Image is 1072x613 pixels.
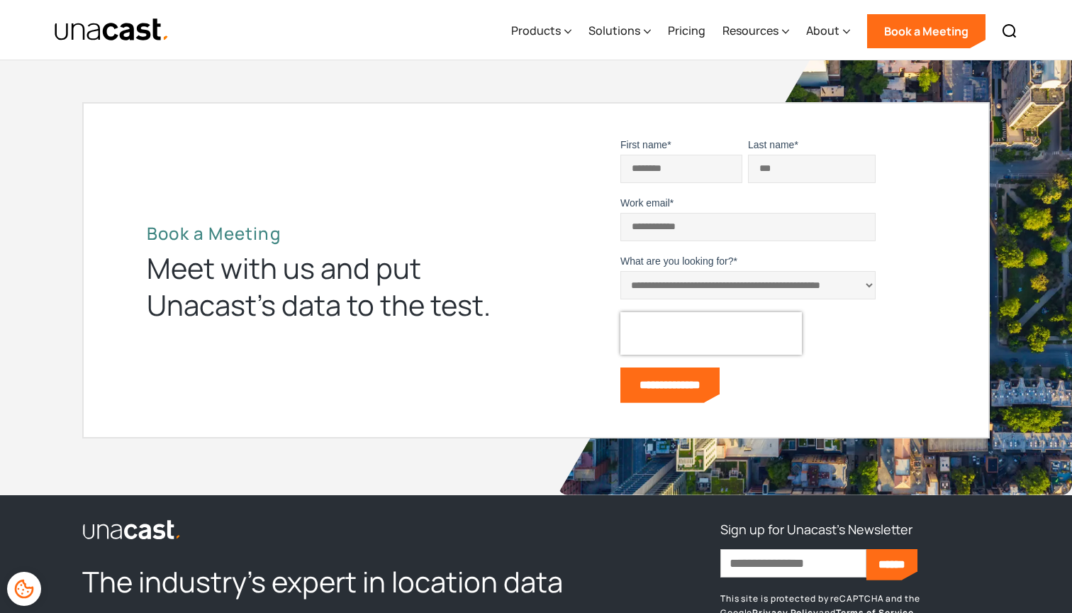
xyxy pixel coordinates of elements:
img: Unacast text logo [54,18,169,43]
span: What are you looking for? [620,255,734,267]
span: Work email [620,197,670,209]
div: Products [511,22,561,39]
h3: Sign up for Unacast's Newsletter [720,518,912,541]
a: home [54,18,169,43]
div: Resources [722,22,778,39]
a: Pricing [668,2,705,60]
h2: Book a Meeting [147,223,515,244]
div: Meet with us and put Unacast’s data to the test. [147,250,515,324]
div: Solutions [588,2,651,60]
div: About [806,2,850,60]
img: Unacast logo [82,519,182,541]
a: Book a Meeting [867,14,986,48]
span: Last name [748,139,794,150]
img: Search icon [1001,23,1018,40]
span: First name [620,139,667,150]
div: Products [511,2,571,60]
h2: The industry’s expert in location data [82,563,602,600]
div: Resources [722,2,789,60]
div: About [806,22,839,39]
iframe: reCAPTCHA [620,312,802,355]
a: link to the homepage [82,518,602,541]
div: Solutions [588,22,640,39]
div: Cookie Preferences [7,572,41,606]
